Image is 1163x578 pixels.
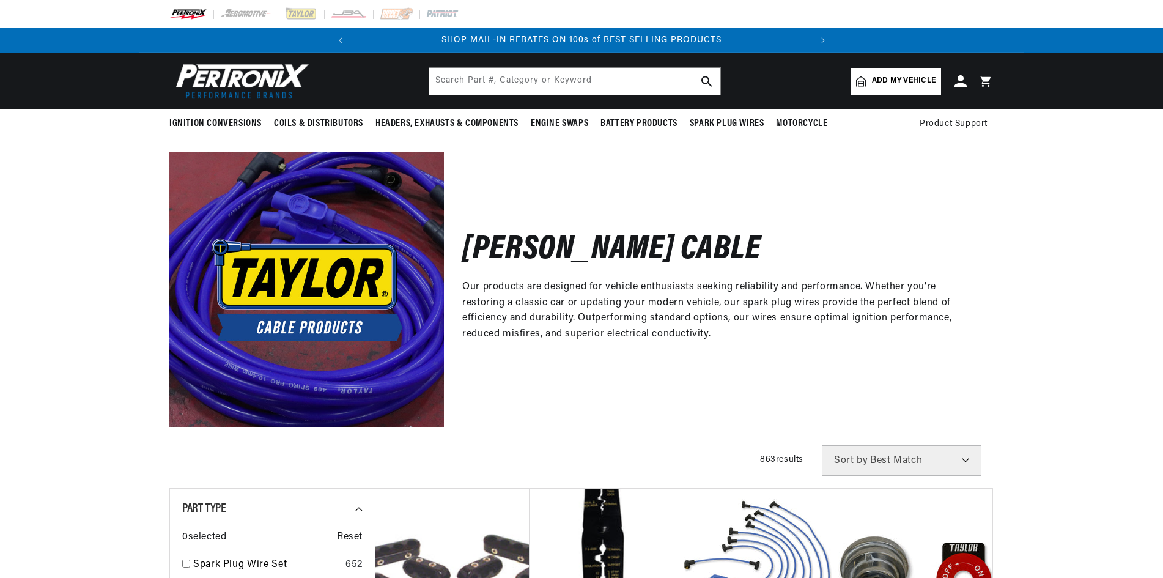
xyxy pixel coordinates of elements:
[811,28,835,53] button: Translation missing: en.sections.announcements.next_announcement
[770,109,833,138] summary: Motorcycle
[169,60,310,102] img: Pertronix
[268,109,369,138] summary: Coils & Distributors
[525,109,594,138] summary: Engine Swaps
[872,75,936,87] span: Add my vehicle
[441,35,722,45] a: SHOP MAIL-IN REBATES ON 100s of BEST SELLING PRODUCTS
[684,109,770,138] summary: Spark Plug Wires
[462,236,761,265] h2: [PERSON_NAME] Cable
[834,456,868,465] span: Sort by
[169,117,262,130] span: Ignition Conversions
[353,34,811,47] div: Announcement
[182,530,226,546] span: 0 selected
[337,530,363,546] span: Reset
[594,109,684,138] summary: Battery Products
[822,445,981,476] select: Sort by
[920,109,994,139] summary: Product Support
[193,557,341,573] a: Spark Plug Wire Set
[328,28,353,53] button: Translation missing: en.sections.announcements.previous_announcement
[345,557,363,573] div: 652
[369,109,525,138] summary: Headers, Exhausts & Components
[776,117,827,130] span: Motorcycle
[531,117,588,130] span: Engine Swaps
[920,117,988,131] span: Product Support
[760,455,803,464] span: 863 results
[353,34,811,47] div: 1 of 2
[169,152,444,426] img: Taylor Cable
[169,109,268,138] summary: Ignition Conversions
[462,280,975,342] p: Our products are designed for vehicle enthusiasts seeking reliability and performance. Whether yo...
[274,117,363,130] span: Coils & Distributors
[429,68,720,95] input: Search Part #, Category or Keyword
[851,68,941,95] a: Add my vehicle
[600,117,677,130] span: Battery Products
[182,503,226,515] span: Part Type
[375,117,519,130] span: Headers, Exhausts & Components
[693,68,720,95] button: search button
[690,117,764,130] span: Spark Plug Wires
[139,28,1024,53] slideshow-component: Translation missing: en.sections.announcements.announcement_bar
